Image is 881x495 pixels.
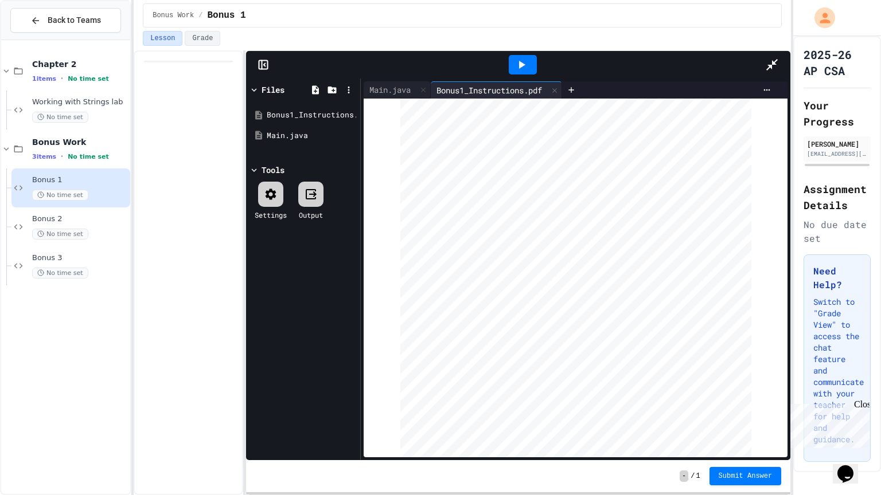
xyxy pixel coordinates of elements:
span: Bonus Work [153,11,194,20]
div: Bonus1_Instructions.pdf [267,109,356,121]
h2: Assignment Details [804,181,871,213]
span: • [61,74,63,83]
div: [EMAIL_ADDRESS][DOMAIN_NAME] [807,150,867,158]
h1: 2025-26 AP CSA [804,46,871,78]
span: No time set [68,75,109,82]
div: Settings [255,210,287,220]
button: Submit Answer [710,467,782,485]
span: No time set [32,268,88,278]
span: / [198,11,202,20]
span: Bonus 3 [32,253,128,263]
div: Main.java [267,130,356,142]
span: Bonus Work [32,137,128,147]
span: No time set [32,190,88,201]
span: Working with Strings lab [32,97,128,107]
button: Lesson [143,31,182,46]
p: Switch to "Grade View" to access the chat feature and communicate with your teacher for help and ... [813,296,861,445]
div: Tools [262,164,284,176]
iframe: chat widget [786,399,870,448]
div: Files [262,84,284,96]
span: Bonus 1 [32,175,128,185]
span: - [680,470,688,482]
span: Back to Teams [48,14,101,26]
button: Grade [185,31,220,46]
div: My Account [802,5,838,31]
span: No time set [32,112,88,123]
div: Output [299,210,323,220]
span: Chapter 2 [32,59,128,69]
span: / [691,472,695,481]
div: Bonus1_Instructions.pdf [431,81,562,99]
span: No time set [68,153,109,160]
h2: Your Progress [804,97,871,129]
span: Bonus 2 [32,214,128,224]
span: Bonus 1 [207,9,245,22]
div: Bonus1_Instructions.pdf [431,84,548,96]
div: Main.java [364,84,416,96]
span: 1 [696,472,700,481]
div: [PERSON_NAME] [807,139,867,149]
span: 3 items [32,153,56,160]
div: Chat with us now!Close [5,5,79,73]
div: No due date set [804,218,871,245]
span: • [61,152,63,161]
h3: Need Help? [813,264,861,292]
span: No time set [32,229,88,239]
span: Submit Answer [719,472,773,481]
button: Back to Teams [10,8,121,33]
iframe: chat widget [833,449,870,484]
div: Main.java [364,81,431,99]
span: 1 items [32,75,56,82]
